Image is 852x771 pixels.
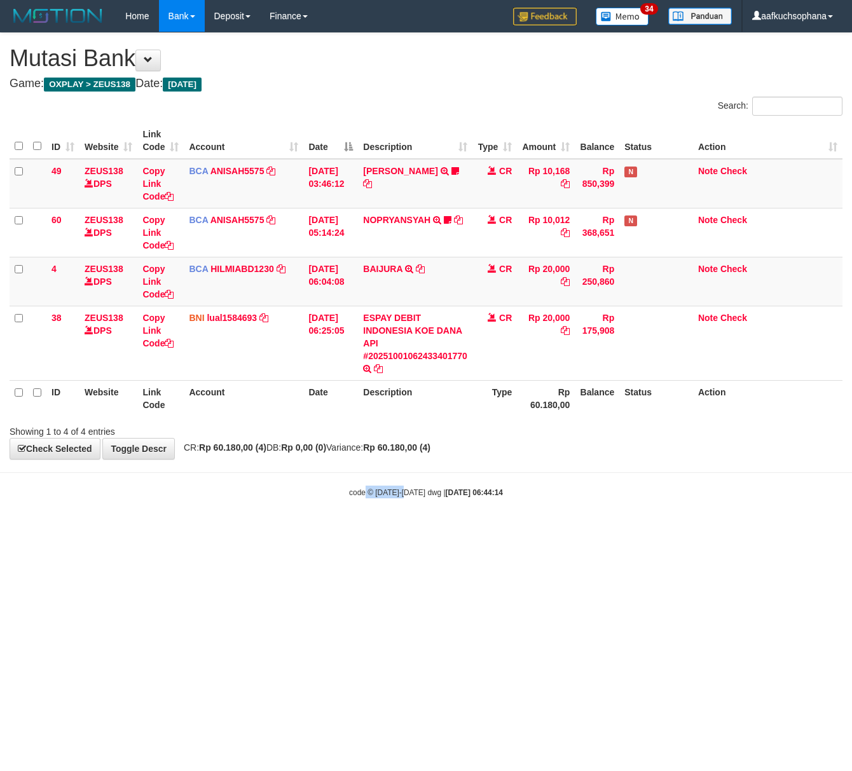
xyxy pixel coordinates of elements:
[189,313,204,323] span: BNI
[752,97,842,116] input: Search:
[720,166,747,176] a: Check
[472,380,517,416] th: Type
[10,420,345,438] div: Showing 1 to 4 of 4 entries
[184,380,303,416] th: Account
[349,488,503,497] small: code © [DATE]-[DATE] dwg |
[52,166,62,176] span: 49
[517,208,575,257] td: Rp 10,012
[10,6,106,25] img: MOTION_logo.png
[259,313,268,323] a: Copy lual1584693 to clipboard
[698,215,718,225] a: Note
[446,488,503,497] strong: [DATE] 06:44:14
[596,8,649,25] img: Button%20Memo.svg
[698,166,718,176] a: Note
[693,123,842,159] th: Action: activate to sort column ascending
[561,228,570,238] a: Copy Rp 10,012 to clipboard
[137,123,184,159] th: Link Code: activate to sort column ascending
[44,78,135,92] span: OXPLAY > ZEUS138
[10,78,842,90] h4: Game: Date:
[142,264,174,299] a: Copy Link Code
[499,313,512,323] span: CR
[281,442,326,453] strong: Rp 0,00 (0)
[720,313,747,323] a: Check
[513,8,577,25] img: Feedback.jpg
[575,123,619,159] th: Balance
[10,46,842,71] h1: Mutasi Bank
[79,306,137,380] td: DPS
[640,3,657,15] span: 34
[698,313,718,323] a: Note
[52,215,62,225] span: 60
[85,313,123,323] a: ZEUS138
[210,166,265,176] a: ANISAH5575
[142,166,174,201] a: Copy Link Code
[363,166,437,176] a: [PERSON_NAME]
[499,264,512,274] span: CR
[303,208,358,257] td: [DATE] 05:14:24
[358,380,472,416] th: Description
[199,442,266,453] strong: Rp 60.180,00 (4)
[79,380,137,416] th: Website
[303,380,358,416] th: Date
[142,313,174,348] a: Copy Link Code
[79,123,137,159] th: Website: activate to sort column ascending
[266,215,275,225] a: Copy ANISAH5575 to clipboard
[210,215,265,225] a: ANISAH5575
[189,264,208,274] span: BCA
[10,438,100,460] a: Check Selected
[363,442,430,453] strong: Rp 60.180,00 (4)
[142,215,174,250] a: Copy Link Code
[46,123,79,159] th: ID: activate to sort column ascending
[517,380,575,416] th: Rp 60.180,00
[210,264,274,274] a: HILMIABD1230
[85,264,123,274] a: ZEUS138
[303,306,358,380] td: [DATE] 06:25:05
[363,264,402,274] a: BAIJURA
[575,257,619,306] td: Rp 250,860
[85,215,123,225] a: ZEUS138
[718,97,842,116] label: Search:
[517,257,575,306] td: Rp 20,000
[79,257,137,306] td: DPS
[698,264,718,274] a: Note
[454,215,463,225] a: Copy NOPRYANSYAH to clipboard
[575,306,619,380] td: Rp 175,908
[79,159,137,208] td: DPS
[720,264,747,274] a: Check
[472,123,517,159] th: Type: activate to sort column ascending
[46,380,79,416] th: ID
[575,159,619,208] td: Rp 850,399
[52,264,57,274] span: 4
[189,215,208,225] span: BCA
[416,264,425,274] a: Copy BAIJURA to clipboard
[303,159,358,208] td: [DATE] 03:46:12
[619,380,693,416] th: Status
[499,166,512,176] span: CR
[177,442,430,453] span: CR: DB: Variance:
[668,8,732,25] img: panduan.png
[363,313,467,361] a: ESPAY DEBIT INDONESIA KOE DANA API #20251001062433401770
[499,215,512,225] span: CR
[189,166,208,176] span: BCA
[184,123,303,159] th: Account: activate to sort column ascending
[517,159,575,208] td: Rp 10,168
[374,364,383,374] a: Copy ESPAY DEBIT INDONESIA KOE DANA API #20251001062433401770 to clipboard
[207,313,257,323] a: lual1584693
[266,166,275,176] a: Copy ANISAH5575 to clipboard
[561,276,570,287] a: Copy Rp 20,000 to clipboard
[561,179,570,189] a: Copy Rp 10,168 to clipboard
[163,78,202,92] span: [DATE]
[363,215,430,225] a: NOPRYANSYAH
[575,208,619,257] td: Rp 368,651
[277,264,285,274] a: Copy HILMIABD1230 to clipboard
[358,123,472,159] th: Description: activate to sort column ascending
[303,123,358,159] th: Date: activate to sort column descending
[79,208,137,257] td: DPS
[363,179,372,189] a: Copy INA PAUJANAH to clipboard
[52,313,62,323] span: 38
[575,380,619,416] th: Balance
[102,438,175,460] a: Toggle Descr
[720,215,747,225] a: Check
[517,306,575,380] td: Rp 20,000
[561,325,570,336] a: Copy Rp 20,000 to clipboard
